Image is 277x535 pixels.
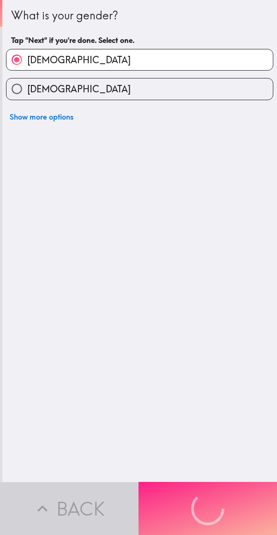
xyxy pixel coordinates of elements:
[27,54,131,66] span: [DEMOGRAPHIC_DATA]
[11,8,268,24] div: What is your gender?
[6,78,273,99] button: [DEMOGRAPHIC_DATA]
[6,49,273,70] button: [DEMOGRAPHIC_DATA]
[6,108,77,126] button: Show more options
[27,83,131,96] span: [DEMOGRAPHIC_DATA]
[11,35,268,45] h6: Tap "Next" if you're done. Select one.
